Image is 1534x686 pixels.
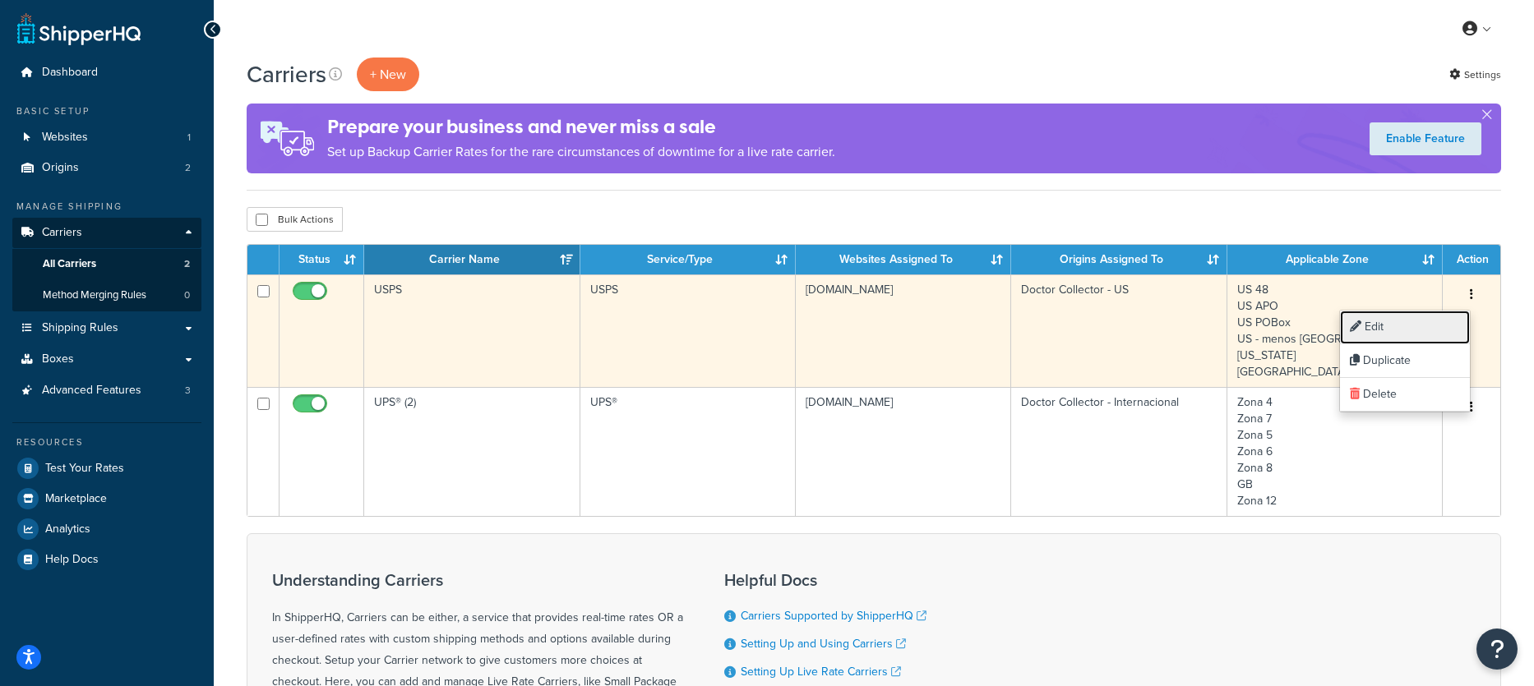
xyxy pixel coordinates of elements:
[185,384,191,398] span: 3
[12,545,201,574] a: Help Docs
[364,245,580,274] th: Carrier Name: activate to sort column ascending
[12,514,201,544] a: Analytics
[327,140,835,163] p: Set up Backup Carrier Rates for the rare circumstances of downtime for a live rate carrier.
[12,375,201,406] a: Advanced Features 3
[42,352,74,366] span: Boxes
[247,104,327,173] img: ad-rules-rateshop-fe6ec290ccb7230408bd80ed9643f0289d75e0ffd9eb532fc0e269fcd187b520.png
[796,274,1011,387] td: [DOMAIN_NAME]
[43,288,146,302] span: Method Merging Rules
[796,245,1011,274] th: Websites Assigned To: activate to sort column ascending
[1340,344,1470,378] a: Duplicate
[45,462,124,476] span: Test Your Rates
[45,523,90,536] span: Analytics
[12,104,201,118] div: Basic Setup
[1370,122,1481,155] a: Enable Feature
[12,218,201,248] a: Carriers
[185,161,191,175] span: 2
[184,288,190,302] span: 0
[272,571,683,589] h3: Understanding Carriers
[1449,63,1501,86] a: Settings
[580,245,796,274] th: Service/Type: activate to sort column ascending
[364,387,580,516] td: UPS® (2)
[724,571,939,589] h3: Helpful Docs
[1011,274,1227,387] td: Doctor Collector - US
[12,435,201,449] div: Resources
[17,12,141,45] a: ShipperHQ Home
[12,122,201,153] li: Websites
[357,58,419,91] button: + New
[45,553,99,567] span: Help Docs
[184,257,190,271] span: 2
[741,607,926,624] a: Carriers Supported by ShipperHQ
[12,280,201,311] li: Method Merging Rules
[45,492,107,506] span: Marketplace
[12,375,201,406] li: Advanced Features
[12,153,201,183] a: Origins 2
[1227,245,1443,274] th: Applicable Zone: activate to sort column ascending
[12,200,201,214] div: Manage Shipping
[247,58,326,90] h1: Carriers
[1443,245,1500,274] th: Action
[12,122,201,153] a: Websites 1
[42,226,82,240] span: Carriers
[1011,245,1227,274] th: Origins Assigned To: activate to sort column ascending
[12,313,201,343] a: Shipping Rules
[741,635,906,652] a: Setting Up and Using Carriers
[247,207,343,232] button: Bulk Actions
[12,249,201,279] a: All Carriers 2
[12,218,201,311] li: Carriers
[580,387,796,516] td: UPS®
[741,663,901,680] a: Setting Up Live Rate Carriers
[42,161,79,175] span: Origins
[1011,387,1227,516] td: Doctor Collector - Internacional
[1476,628,1518,670] button: Open Resource Center
[12,280,201,311] a: Method Merging Rules 0
[43,257,96,271] span: All Carriers
[42,66,98,80] span: Dashboard
[327,113,835,140] h4: Prepare your business and never miss a sale
[12,58,201,88] a: Dashboard
[1340,311,1470,344] a: Edit
[42,321,118,335] span: Shipping Rules
[12,153,201,183] li: Origins
[1227,387,1443,516] td: Zona 4 Zona 7 Zona 5 Zona 6 Zona 8 GB Zona 12
[187,131,191,145] span: 1
[1340,378,1470,412] a: Delete
[12,453,201,483] a: Test Your Rates
[42,131,88,145] span: Websites
[280,245,364,274] th: Status: activate to sort column ascending
[12,484,201,513] a: Marketplace
[1227,274,1443,387] td: US 48 US APO US POBox US - menos [GEOGRAPHIC_DATA] y [US_STATE] [GEOGRAPHIC_DATA] + [US_STATE]
[42,384,141,398] span: Advanced Features
[796,387,1011,516] td: [DOMAIN_NAME]
[12,344,201,375] a: Boxes
[580,274,796,387] td: USPS
[12,249,201,279] li: All Carriers
[364,274,580,387] td: USPS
